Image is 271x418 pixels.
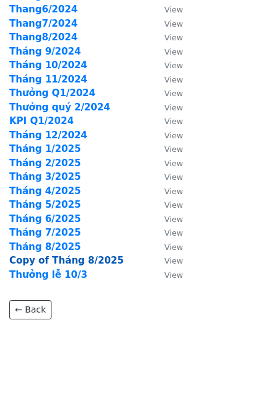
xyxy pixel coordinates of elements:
small: View [164,172,183,182]
a: View [152,185,183,197]
small: View [164,47,183,56]
small: View [164,145,183,154]
a: View [152,102,183,113]
a: View [152,171,183,182]
small: View [164,256,183,265]
small: View [164,159,183,168]
small: View [164,228,183,238]
a: View [152,46,183,57]
a: Tháng 2/2025 [9,158,81,169]
a: Tháng 11/2024 [9,74,87,85]
a: Tháng 3/2025 [9,171,81,182]
a: Tháng 12/2024 [9,130,87,141]
a: View [152,241,183,252]
a: View [152,115,183,127]
small: View [164,117,183,126]
a: Tháng 6/2025 [9,213,81,225]
a: Thang8/2024 [9,32,78,43]
a: Thang6/2024 [9,4,78,15]
a: ← Back [9,300,51,319]
a: Tháng 7/2025 [9,227,81,238]
small: View [164,187,183,196]
small: View [164,131,183,140]
small: View [164,19,183,29]
a: View [152,32,183,43]
small: View [164,5,183,14]
a: Copy of Tháng 8/2025 [9,255,123,266]
small: View [164,270,183,280]
a: Tháng 4/2025 [9,185,81,197]
small: View [164,242,183,252]
a: View [152,60,183,71]
a: View [152,87,183,99]
a: View [152,4,183,15]
a: View [152,130,183,141]
a: View [152,227,183,238]
a: View [152,199,183,210]
a: Tháng 1/2025 [9,143,81,154]
a: Thang7/2024 [9,18,78,29]
a: Thưởng lễ 10/3 [9,269,87,280]
a: Tháng 10/2024 [9,60,87,71]
small: View [164,75,183,84]
a: KPI Q1/2024 [9,115,74,127]
a: Thưởng quý 2/2024 [9,102,110,113]
small: View [164,61,183,70]
a: Tháng 9/2024 [9,46,81,57]
a: Tháng 5/2025 [9,199,81,210]
small: View [164,89,183,98]
iframe: Chat Widget [209,358,271,418]
a: View [152,255,183,266]
a: View [152,74,183,85]
a: Tháng 8/2025 [9,241,81,252]
div: Tiện ích trò chuyện [209,358,271,418]
a: View [152,18,183,29]
a: View [152,213,183,225]
a: View [152,158,183,169]
a: View [152,269,183,280]
a: Thưởng Q1/2024 [9,87,96,99]
a: View [152,143,183,154]
small: View [164,33,183,42]
small: View [164,215,183,224]
small: View [164,103,183,112]
small: View [164,200,183,210]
